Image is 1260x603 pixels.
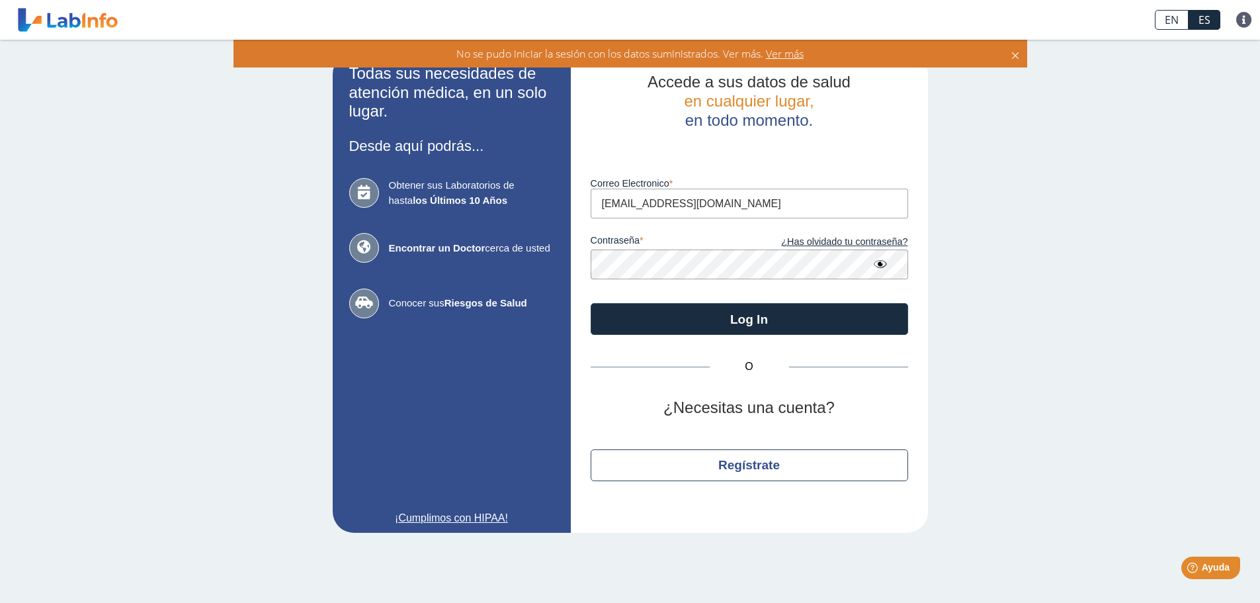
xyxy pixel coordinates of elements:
span: cerca de usted [389,241,554,256]
label: contraseña [591,235,749,250]
b: los Últimos 10 Años [413,195,507,206]
button: Regístrate [591,449,908,481]
iframe: Help widget launcher [1142,551,1245,588]
b: Riesgos de Salud [444,297,527,308]
h2: Todas sus necesidades de atención médica, en un solo lugar. [349,64,554,121]
a: ¡Cumplimos con HIPAA! [349,510,554,526]
span: en cualquier lugar, [684,92,814,110]
b: Encontrar un Doctor [389,242,485,254]
h3: Desde aquí podrás... [349,138,554,154]
label: Correo Electronico [591,178,908,189]
h2: ¿Necesitas una cuenta? [591,398,908,418]
a: ES [1189,10,1220,30]
span: O [710,359,789,375]
button: Log In [591,303,908,335]
span: No se pudo iniciar la sesión con los datos suministrados. Ver más. [456,46,763,61]
span: Accede a sus datos de salud [648,73,851,91]
span: Ver más [763,46,804,61]
span: Obtener sus Laboratorios de hasta [389,178,554,208]
a: ¿Has olvidado tu contraseña? [749,235,908,250]
span: en todo momento. [685,111,813,129]
a: EN [1155,10,1189,30]
span: Conocer sus [389,296,554,311]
